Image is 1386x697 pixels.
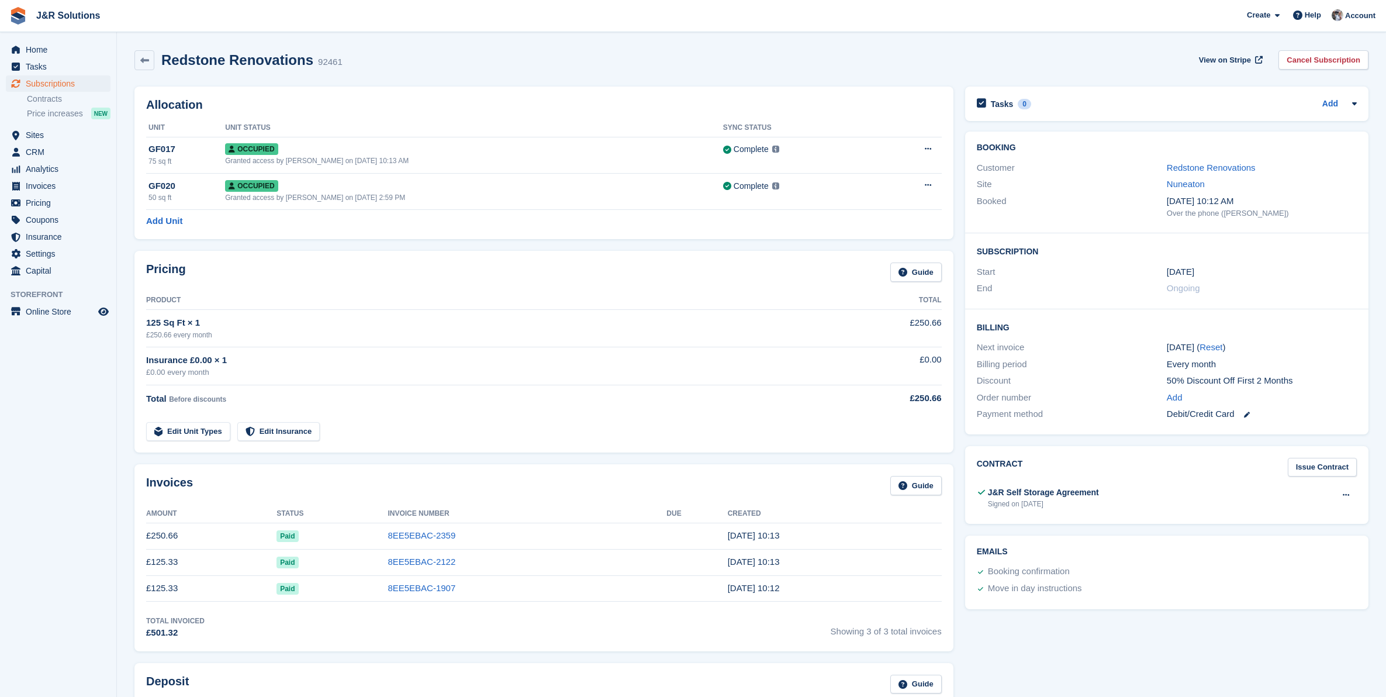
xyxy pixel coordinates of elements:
div: Booked [977,195,1167,219]
a: 8EE5EBAC-2359 [388,530,455,540]
a: menu [6,246,110,262]
h2: Deposit [146,675,189,694]
a: Price increases NEW [27,107,110,120]
div: End [977,282,1167,295]
a: menu [6,42,110,58]
div: Total Invoiced [146,616,205,626]
a: Guide [890,263,942,282]
span: Paid [276,583,298,595]
a: menu [6,263,110,279]
h2: Booking [977,143,1357,153]
div: Next invoice [977,341,1167,354]
span: View on Stripe [1199,54,1251,66]
a: menu [6,58,110,75]
div: 50% Discount Off First 2 Months [1167,374,1357,388]
a: Issue Contract [1288,458,1357,477]
span: Invoices [26,178,96,194]
div: Start [977,265,1167,279]
div: NEW [91,108,110,119]
div: Granted access by [PERSON_NAME] on [DATE] 2:59 PM [225,192,723,203]
div: [DATE] ( ) [1167,341,1357,354]
a: J&R Solutions [32,6,105,25]
div: Over the phone ([PERSON_NAME]) [1167,208,1357,219]
th: Invoice Number [388,505,666,523]
span: Paid [276,530,298,542]
span: Pricing [26,195,96,211]
h2: Billing [977,321,1357,333]
a: Contracts [27,94,110,105]
div: £0.00 every month [146,367,819,378]
th: Sync Status [723,119,875,137]
img: icon-info-grey-7440780725fd019a000dd9b08b2336e03edf1995a4989e88bcd33f0948082b44.svg [772,146,779,153]
span: Storefront [11,289,116,301]
span: Capital [26,263,96,279]
span: Settings [26,246,96,262]
a: 8EE5EBAC-2122 [388,557,455,567]
div: 50 sq ft [148,192,225,203]
time: 2025-07-25 09:13:07 UTC [728,557,780,567]
div: Discount [977,374,1167,388]
div: Every month [1167,358,1357,371]
th: Status [276,505,388,523]
div: 75 sq ft [148,156,225,167]
a: menu [6,303,110,320]
a: Edit Insurance [237,422,320,441]
span: Online Store [26,303,96,320]
div: Signed on [DATE] [988,499,1099,509]
div: Customer [977,161,1167,175]
a: Edit Unit Types [146,422,230,441]
div: GF017 [148,143,225,156]
div: Granted access by [PERSON_NAME] on [DATE] 10:13 AM [225,156,723,166]
a: Redstone Renovations [1167,163,1256,172]
div: Complete [734,143,769,156]
span: Total [146,394,167,403]
span: Home [26,42,96,58]
img: icon-info-grey-7440780725fd019a000dd9b08b2336e03edf1995a4989e88bcd33f0948082b44.svg [772,182,779,189]
span: Occupied [225,180,278,192]
span: Coupons [26,212,96,228]
span: Tasks [26,58,96,75]
a: Guide [890,476,942,495]
h2: Redstone Renovations [161,52,313,68]
div: GF020 [148,180,225,193]
td: £0.00 [819,347,942,385]
h2: Pricing [146,263,186,282]
a: menu [6,178,110,194]
td: £250.66 [146,523,276,549]
time: 2025-06-25 09:12:55 UTC [728,583,780,593]
span: Create [1247,9,1270,21]
span: Help [1305,9,1321,21]
h2: Subscription [977,245,1357,257]
span: Price increases [27,108,83,119]
div: Billing period [977,358,1167,371]
th: Total [819,291,942,310]
a: 8EE5EBAC-1907 [388,583,455,593]
span: Analytics [26,161,96,177]
div: Payment method [977,408,1167,421]
div: Complete [734,180,769,192]
th: Created [728,505,942,523]
div: Insurance £0.00 × 1 [146,354,819,367]
th: Amount [146,505,276,523]
a: Cancel Subscription [1278,50,1368,70]
th: Unit Status [225,119,723,137]
a: menu [6,144,110,160]
time: 2025-06-25 00:00:00 UTC [1167,265,1194,279]
a: View on Stripe [1194,50,1265,70]
a: menu [6,127,110,143]
a: menu [6,161,110,177]
a: Preview store [96,305,110,319]
span: CRM [26,144,96,160]
span: Sites [26,127,96,143]
span: Ongoing [1167,283,1200,293]
div: J&R Self Storage Agreement [988,486,1099,499]
td: £125.33 [146,575,276,602]
a: Add [1322,98,1338,111]
a: Guide [890,675,942,694]
a: menu [6,212,110,228]
div: £501.32 [146,626,205,640]
div: Site [977,178,1167,191]
div: Booking confirmation [988,565,1070,579]
a: Reset [1200,342,1222,352]
h2: Invoices [146,476,193,495]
